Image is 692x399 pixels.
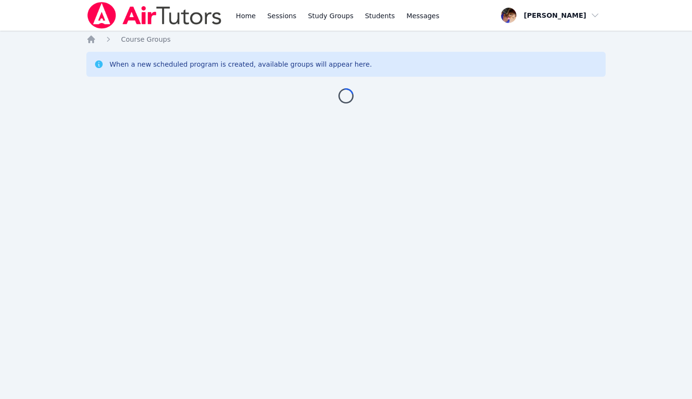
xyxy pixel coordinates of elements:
span: Course Groups [121,35,170,43]
nav: Breadcrumb [86,35,606,44]
div: When a new scheduled program is created, available groups will appear here. [109,59,372,69]
img: Air Tutors [86,2,222,29]
span: Messages [406,11,440,21]
a: Course Groups [121,35,170,44]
